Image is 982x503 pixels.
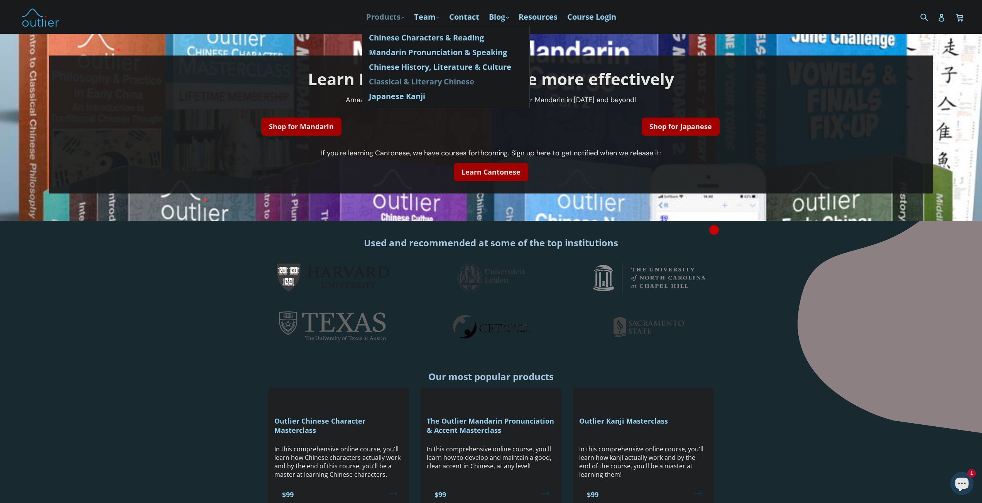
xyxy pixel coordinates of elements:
[427,445,551,470] span: In this comprehensive online course, you'll learn how to develop and maintain a good, clear accen...
[369,89,523,104] a: Japanese Kanji
[642,118,720,136] a: Shop for Japanese
[485,10,513,24] a: Blog
[918,9,940,25] input: Search
[362,10,408,24] a: Products
[321,148,661,158] span: If you're learning Cantonese, we have courses forthcoming. Sign up here to get notified when we r...
[579,445,703,479] span: In this comprehensive online course, you'll learn how kanji actually work and by the end of the c...
[21,6,60,28] img: Outlier Linguistics
[427,416,555,435] h3: The Outlier Mandarin Pronunciation & Accent Masterclass
[274,445,401,479] span: In this comprehensive online course, you'll learn how Chinese characters actually work and by the...
[515,10,561,24] a: Resources
[369,45,523,60] a: Mandarin Pronunciation & Speaking
[410,10,443,24] a: Team
[274,416,403,435] h3: Outlier Chinese Character Masterclass
[369,30,523,45] a: Chinese Characters & Reading
[579,416,708,426] h3: Outlier Kanji Masterclass
[445,10,483,24] a: Contact
[948,472,976,497] inbox-online-store-chat: Shopify online store chat
[346,95,636,104] span: Amazing courses and course packages to help you master Mandarin in [DATE] and beyond!
[369,74,523,89] a: Classical & Literary Chinese
[563,10,620,24] a: Course Login
[57,71,925,87] h1: Learn Mandarin or Japanese more effectively
[261,118,341,136] a: Shop for Mandarin
[369,60,523,74] a: Chinese History, Literature & Culture
[454,163,528,181] a: Learn Cantonese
